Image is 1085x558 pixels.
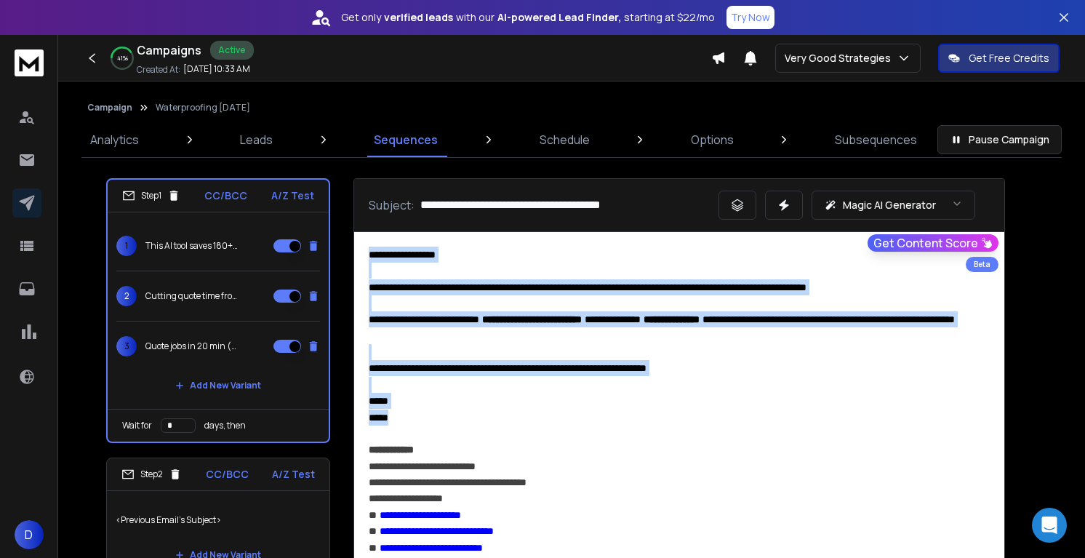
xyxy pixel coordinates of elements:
p: Subject: [369,196,415,214]
button: D [15,520,44,549]
h1: Campaigns [137,41,201,59]
div: Open Intercom Messenger [1032,508,1067,543]
p: Magic AI Generator [843,198,936,212]
a: Subsequences [826,122,926,157]
a: Analytics [81,122,148,157]
p: Options [691,131,734,148]
strong: AI-powered Lead Finder, [497,10,621,25]
button: Add New Variant [164,371,273,400]
img: logo [15,49,44,76]
p: Leads [240,131,273,148]
button: Get Content Score [868,234,998,252]
p: Try Now [731,10,770,25]
span: 2 [116,286,137,306]
p: CC/BCC [204,188,247,203]
div: Step 2 [121,468,182,481]
p: Get only with our starting at $22/mo [341,10,715,25]
p: days, then [204,420,246,431]
p: Very Good Strategies [785,51,897,65]
a: Options [682,122,742,157]
a: Schedule [531,122,598,157]
p: [DATE] 10:33 AM [183,63,250,75]
p: CC/BCC [206,467,249,482]
div: Step 1 [122,189,180,202]
p: Quote jobs in 20 min (not 6+ hours) [145,340,239,352]
div: Active [210,41,254,60]
p: Analytics [90,131,139,148]
p: Cutting quote time from 6 hours to 20 min [145,290,239,302]
p: Get Free Credits [969,51,1049,65]
p: This AI tool saves 180+ hours a month quoting jobs [145,240,239,252]
p: <Previous Email's Subject> [116,500,321,541]
span: 1 [116,236,137,256]
a: Sequences [365,122,447,157]
p: Wait for [122,420,152,431]
p: Sequences [374,131,438,148]
div: Beta [966,257,998,272]
p: Waterproofing [DATE] [156,102,250,113]
button: Try Now [726,6,774,29]
p: A/Z Test [272,467,315,482]
p: Created At: [137,64,180,76]
p: 41 % [117,54,128,63]
button: Get Free Credits [938,44,1060,73]
button: Magic AI Generator [812,191,975,220]
span: 3 [116,336,137,356]
p: A/Z Test [271,188,314,203]
button: Pause Campaign [937,125,1062,154]
p: Schedule [540,131,590,148]
a: Leads [231,122,281,157]
strong: verified leads [384,10,453,25]
p: Subsequences [835,131,917,148]
button: Campaign [87,102,132,113]
li: Step1CC/BCCA/Z Test1This AI tool saves 180+ hours a month quoting jobs2Cutting quote time from 6 ... [106,178,330,443]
